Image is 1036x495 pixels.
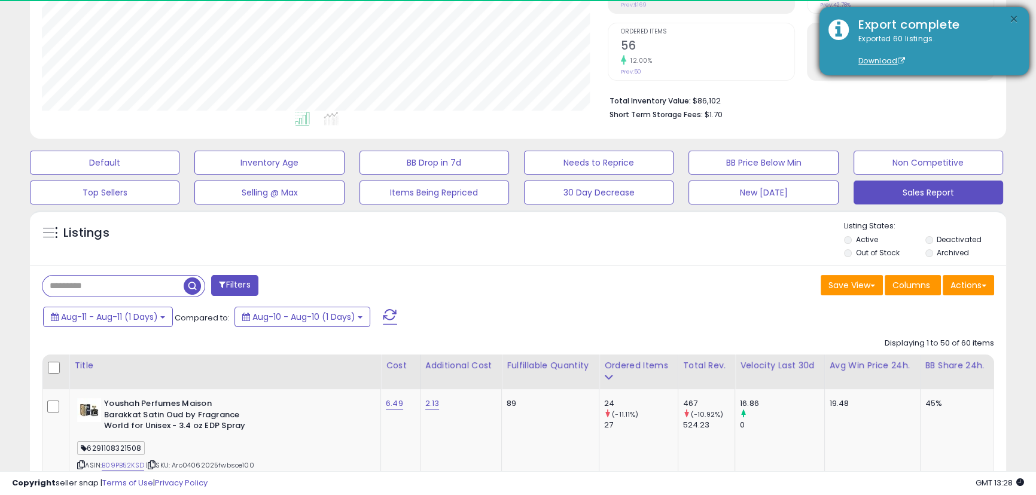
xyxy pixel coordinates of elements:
[104,398,249,435] b: Youshah Perfumes Maison Barakkat Satin Oud by Fragrance World for Unisex - 3.4 oz EDP Spray
[234,307,370,327] button: Aug-10 - Aug-10 (1 Days)
[610,96,691,106] b: Total Inventory Value:
[854,181,1003,204] button: Sales Report
[740,359,819,372] div: Velocity Last 30d
[524,181,674,204] button: 30 Day Decrease
[386,398,403,410] a: 6.49
[849,33,1020,67] div: Exported 60 listings.
[43,307,173,327] button: Aug-11 - Aug-11 (1 Days)
[892,279,930,291] span: Columns
[691,410,723,419] small: (-10.92%)
[976,477,1024,488] span: 2025-08-12 13:28 GMT
[12,478,208,489] div: seller snap | |
[705,109,723,120] span: $1.70
[425,398,440,410] a: 2.13
[507,398,590,409] div: 89
[359,181,509,204] button: Items Being Repriced
[683,398,735,409] div: 467
[821,275,883,295] button: Save View
[885,338,994,349] div: Displaying 1 to 50 of 60 items
[830,359,915,372] div: Avg Win Price 24h.
[925,398,985,409] div: 45%
[820,1,851,8] small: Prev: 42.78%
[524,151,674,175] button: Needs to Reprice
[621,29,794,35] span: Ordered Items
[61,311,158,323] span: Aug-11 - Aug-11 (1 Days)
[688,151,838,175] button: BB Price Below Min
[858,56,905,66] a: Download
[252,311,355,323] span: Aug-10 - Aug-10 (1 Days)
[194,151,344,175] button: Inventory Age
[626,56,652,65] small: 12.00%
[621,39,794,55] h2: 56
[844,221,1006,232] p: Listing States:
[621,1,647,8] small: Prev: $169
[194,181,344,204] button: Selling @ Max
[937,234,982,245] label: Deactivated
[610,109,703,120] b: Short Term Storage Fees:
[885,275,941,295] button: Columns
[77,441,145,455] span: 6291108321508
[102,477,153,488] a: Terms of Use
[507,359,594,372] div: Fulfillable Quantity
[63,225,109,242] h5: Listings
[849,16,1020,33] div: Export complete
[740,398,824,409] div: 16.86
[604,420,678,430] div: 27
[1009,12,1019,27] button: ×
[612,410,638,419] small: (-11.11%)
[610,93,985,107] li: $86,102
[820,68,852,75] small: Prev: 32.95%
[175,312,230,323] span: Compared to:
[855,234,877,245] label: Active
[74,359,376,372] div: Title
[604,359,673,372] div: Ordered Items
[688,181,838,204] button: New [DATE]
[740,420,824,430] div: 0
[943,275,994,295] button: Actions
[146,460,254,470] span: | SKU: Aro04062025fwbsoe100
[604,398,678,409] div: 24
[621,68,641,75] small: Prev: 50
[30,151,179,175] button: Default
[12,477,56,488] strong: Copyright
[425,359,496,372] div: Additional Cost
[855,247,899,258] label: Out of Stock
[683,359,730,372] div: Total Rev.
[359,151,509,175] button: BB Drop in 7d
[77,398,101,422] img: 41iHSdEQGTL._SL40_.jpg
[683,420,735,430] div: 524.23
[830,398,911,409] div: 19.48
[937,247,969,258] label: Archived
[102,460,144,470] a: B09PB52KSD
[155,477,208,488] a: Privacy Policy
[854,151,1003,175] button: Non Competitive
[386,359,415,372] div: Cost
[211,275,258,296] button: Filters
[925,359,989,372] div: BB Share 24h.
[30,181,179,204] button: Top Sellers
